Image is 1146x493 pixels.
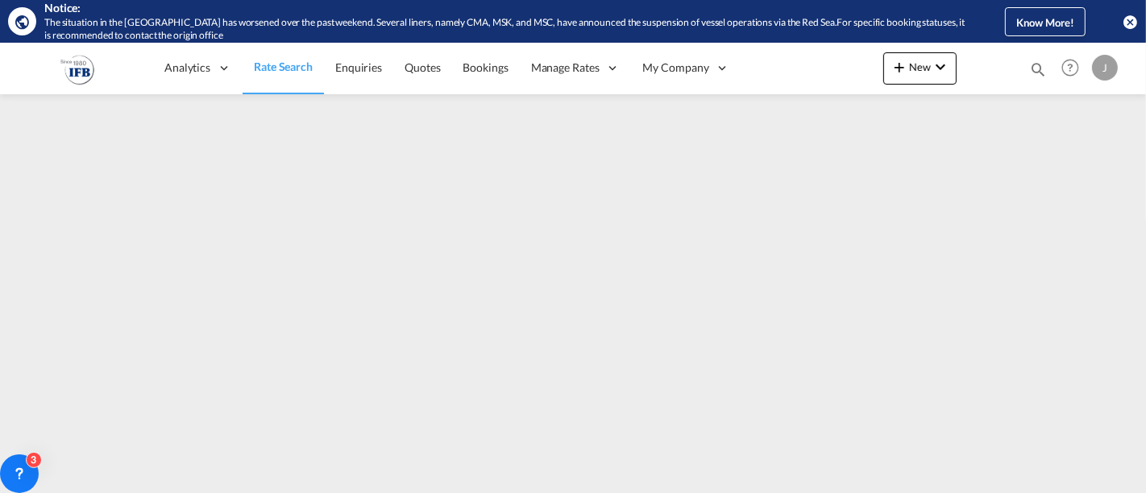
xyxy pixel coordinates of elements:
div: My Company [632,42,741,94]
md-icon: icon-plus 400-fg [890,57,909,77]
md-icon: icon-chevron-down [931,57,950,77]
span: Enquiries [335,60,382,74]
button: icon-close-circle [1122,14,1138,30]
span: Know More! [1016,16,1074,29]
span: Manage Rates [531,60,600,76]
span: Bookings [463,60,509,74]
div: Analytics [153,42,243,94]
button: Know More! [1005,7,1086,36]
span: Rate Search [254,60,313,73]
div: Help [1057,54,1092,83]
span: My Company [643,60,709,76]
a: Enquiries [324,42,393,94]
img: c8e2f150251911ee8d1b973dd8a477fe.png [24,50,133,86]
a: Quotes [393,42,451,94]
md-icon: icon-earth [15,14,31,30]
span: Analytics [164,60,210,76]
div: J [1092,55,1118,81]
a: Bookings [452,42,520,94]
span: Quotes [405,60,440,74]
span: Help [1057,54,1084,81]
button: icon-plus 400-fgNewicon-chevron-down [883,52,957,85]
a: Rate Search [243,42,324,94]
div: icon-magnify [1029,60,1047,85]
div: Manage Rates [520,42,632,94]
md-icon: icon-magnify [1029,60,1047,78]
div: The situation in the Red Sea has worsened over the past weekend. Several liners, namely CMA, MSK,... [44,16,969,43]
span: New [890,60,950,73]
